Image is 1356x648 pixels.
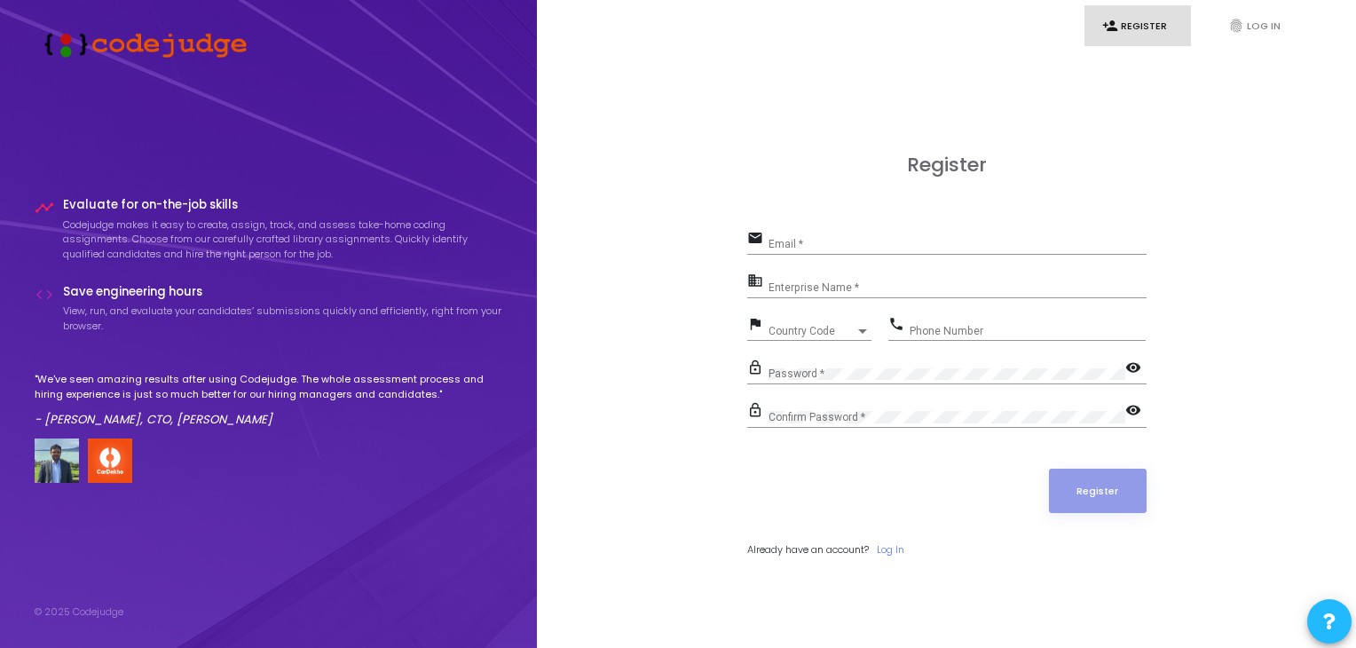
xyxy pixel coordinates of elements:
[35,439,79,483] img: user image
[747,315,769,336] mat-icon: flag
[63,285,503,299] h4: Save engineering hours
[769,238,1147,250] input: Email
[747,401,769,423] mat-icon: lock_outline
[877,542,904,557] a: Log In
[747,542,869,557] span: Already have an account?
[769,281,1147,294] input: Enterprise Name
[747,154,1147,177] h3: Register
[1084,5,1191,47] a: person_addRegister
[910,325,1146,337] input: Phone Number
[747,229,769,250] mat-icon: email
[1049,469,1147,513] button: Register
[63,217,503,262] p: Codejudge makes it easy to create, assign, track, and assess take-home coding assignments. Choose...
[888,315,910,336] mat-icon: phone
[63,198,503,212] h4: Evaluate for on-the-job skills
[35,605,123,620] div: © 2025 Codejudge
[747,272,769,293] mat-icon: business
[35,198,54,217] i: timeline
[1125,401,1147,423] mat-icon: visibility
[88,439,132,483] img: company-logo
[63,304,503,333] p: View, run, and evaluate your candidates’ submissions quickly and efficiently, right from your bro...
[35,372,503,401] p: "We've seen amazing results after using Codejudge. The whole assessment process and hiring experi...
[1228,18,1244,34] i: fingerprint
[35,285,54,304] i: code
[769,326,855,336] span: Country Code
[35,411,272,428] em: - [PERSON_NAME], CTO, [PERSON_NAME]
[1102,18,1118,34] i: person_add
[747,359,769,380] mat-icon: lock_outline
[1125,359,1147,380] mat-icon: visibility
[1210,5,1317,47] a: fingerprintLog In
